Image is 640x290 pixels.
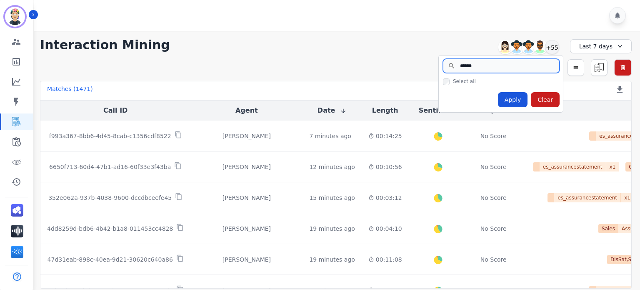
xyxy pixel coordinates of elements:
button: Date [317,106,347,116]
div: [PERSON_NAME] [197,194,296,202]
div: Matches ( 1471 ) [47,85,93,96]
div: 12 minutes ago [309,163,355,171]
div: No Score [480,163,507,171]
div: +55 [545,40,559,54]
div: 00:14:25 [368,132,402,140]
div: [PERSON_NAME] [197,163,296,171]
p: 6650f713-60d4-47b1-ad16-60f33e3f43ba [49,163,171,171]
span: Sales [598,224,618,233]
div: 00:04:10 [368,224,402,233]
span: x 1 [621,193,634,202]
button: Length [372,106,398,116]
span: es_assurancestatement [540,162,606,171]
div: 00:03:12 [368,194,402,202]
span: Select all [453,78,476,85]
button: Call ID [103,106,127,116]
span: DisSat,SIL [607,255,639,264]
div: 00:10:56 [368,163,402,171]
span: es_assurancestatement [554,193,621,202]
div: No Score [480,194,507,202]
div: Apply [498,92,528,107]
span: x 1 [606,162,619,171]
div: 00:11:08 [368,255,402,264]
div: No Score [480,255,507,264]
h1: Interaction Mining [40,38,170,53]
div: Last 7 days [570,39,632,53]
button: Agent [235,106,258,116]
div: 19 minutes ago [309,255,355,264]
p: f993a367-8bb6-4d45-8cab-c1356cdf8522 [49,132,171,140]
div: 15 minutes ago [309,194,355,202]
div: No Score [480,224,507,233]
p: 4dd8259d-bdb6-4b42-b1a8-011453cc4828 [47,224,173,233]
button: Sentiment [419,106,457,116]
img: Bordered avatar [5,7,25,27]
p: 352e062a-937b-4038-9600-dccdbceefe45 [48,194,172,202]
div: Clear [531,92,560,107]
p: 47d31eab-898c-40ea-9d21-30620c640a86 [47,255,173,264]
div: [PERSON_NAME] [197,255,296,264]
div: 19 minutes ago [309,224,355,233]
div: [PERSON_NAME] [197,132,296,140]
div: [PERSON_NAME] [197,224,296,233]
div: No Score [480,132,507,140]
div: 7 minutes ago [309,132,351,140]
